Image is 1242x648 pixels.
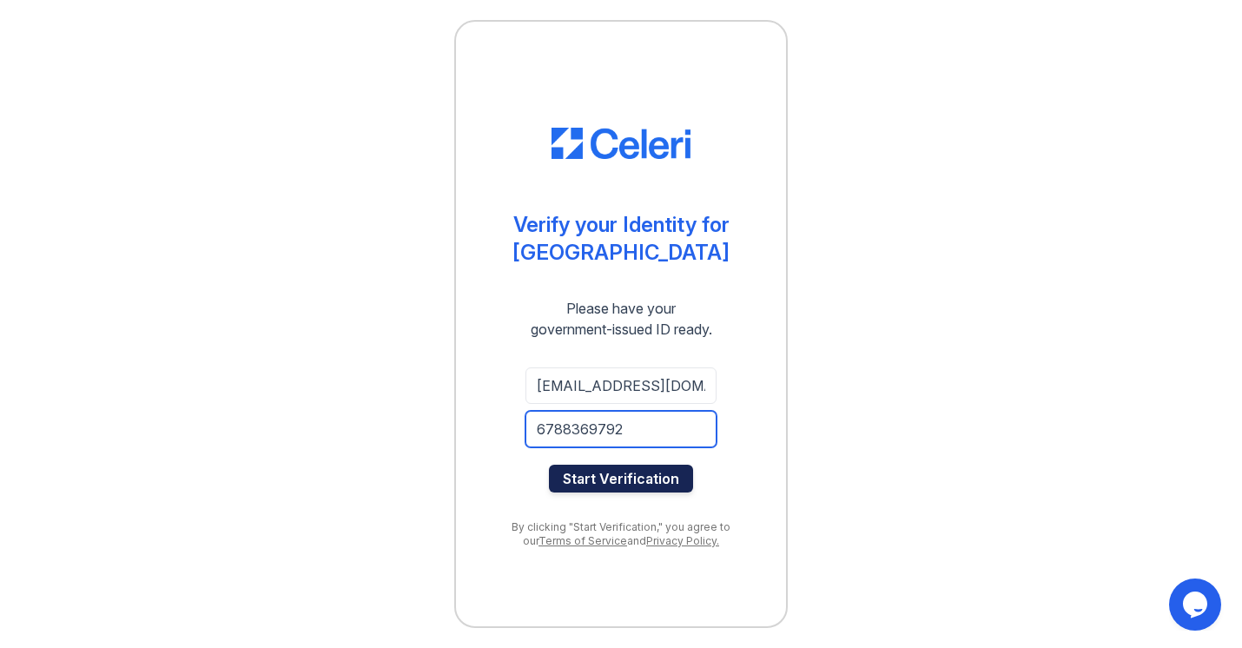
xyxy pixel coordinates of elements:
[549,465,693,493] button: Start Verification
[552,128,690,159] img: CE_Logo_Blue-a8612792a0a2168367f1c8372b55b34899dd931a85d93a1a3d3e32e68fde9ad4.png
[512,211,730,267] div: Verify your Identity for [GEOGRAPHIC_DATA]
[525,367,717,404] input: Email
[525,411,717,447] input: Phone
[499,298,743,340] div: Please have your government-issued ID ready.
[491,520,751,548] div: By clicking "Start Verification," you agree to our and
[1169,579,1225,631] iframe: chat widget
[646,534,719,547] a: Privacy Policy.
[538,534,627,547] a: Terms of Service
